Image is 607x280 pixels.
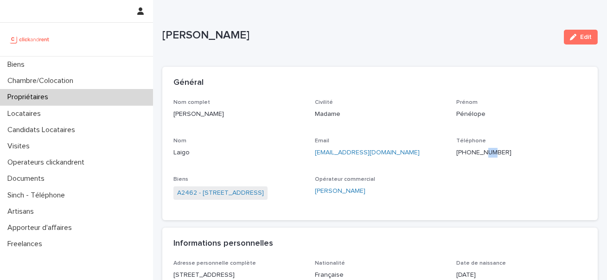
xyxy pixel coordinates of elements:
[4,207,41,216] p: Artisans
[173,261,256,266] span: Adresse personnelle complète
[564,30,598,45] button: Edit
[4,76,81,85] p: Chambre/Colocation
[4,109,48,118] p: Locataires
[7,30,52,49] img: UCB0brd3T0yccxBKYDjQ
[456,270,587,280] p: [DATE]
[173,148,304,158] p: Laigo
[4,158,92,167] p: Operateurs clickandrent
[580,34,592,40] span: Edit
[4,126,83,134] p: Candidats Locataires
[4,223,79,232] p: Apporteur d'affaires
[173,109,304,119] p: [PERSON_NAME]
[4,93,56,102] p: Propriétaires
[173,177,188,182] span: Biens
[315,109,445,119] p: Madame
[173,78,204,88] h2: Général
[4,174,52,183] p: Documents
[456,100,478,105] span: Prénom
[315,177,375,182] span: Opérateur commercial
[173,270,304,280] p: [STREET_ADDRESS]
[173,239,273,249] h2: Informations personnelles
[4,240,50,248] p: Freelances
[315,149,420,156] a: [EMAIL_ADDRESS][DOMAIN_NAME]
[315,138,329,144] span: Email
[162,29,556,42] p: [PERSON_NAME]
[173,138,186,144] span: Nom
[456,138,486,144] span: Téléphone
[456,109,587,119] p: Pénélope
[315,261,345,266] span: Nationalité
[315,100,333,105] span: Civilité
[177,188,264,198] a: A2462 - [STREET_ADDRESS]
[315,186,365,196] a: [PERSON_NAME]
[456,261,506,266] span: Date de naissance
[315,270,445,280] p: Française
[456,148,587,158] p: [PHONE_NUMBER]
[4,191,72,200] p: Sinch - Téléphone
[4,142,37,151] p: Visites
[173,100,210,105] span: Nom complet
[4,60,32,69] p: Biens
